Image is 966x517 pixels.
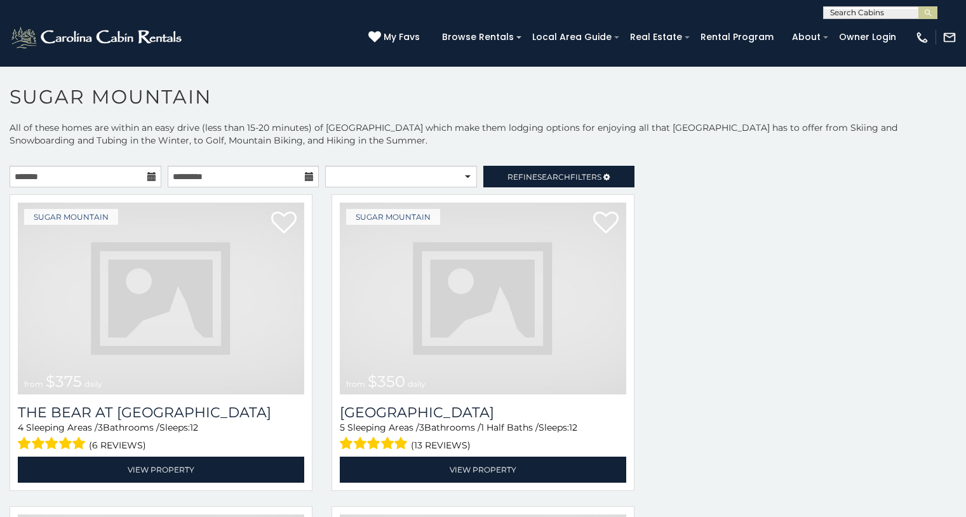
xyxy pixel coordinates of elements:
[98,422,103,433] span: 3
[24,209,118,225] a: Sugar Mountain
[483,166,635,187] a: RefineSearchFilters
[24,379,43,389] span: from
[18,404,304,421] h3: The Bear At Sugar Mountain
[18,404,304,421] a: The Bear At [GEOGRAPHIC_DATA]
[368,30,423,44] a: My Favs
[411,437,471,453] span: (13 reviews)
[507,172,601,182] span: Refine Filters
[624,27,688,47] a: Real Estate
[340,404,626,421] h3: Grouse Moor Lodge
[419,422,424,433] span: 3
[833,27,902,47] a: Owner Login
[915,30,929,44] img: phone-regular-white.png
[340,404,626,421] a: [GEOGRAPHIC_DATA]
[340,457,626,483] a: View Property
[89,437,146,453] span: (6 reviews)
[340,203,626,394] a: from $350 daily
[384,30,420,44] span: My Favs
[18,421,304,453] div: Sleeping Areas / Bathrooms / Sleeps:
[569,422,577,433] span: 12
[346,379,365,389] span: from
[368,372,405,391] span: $350
[346,209,440,225] a: Sugar Mountain
[18,203,304,394] img: dummy-image.jpg
[408,379,426,389] span: daily
[18,203,304,394] a: from $375 daily
[537,172,570,182] span: Search
[786,27,827,47] a: About
[943,30,956,44] img: mail-regular-white.png
[46,372,82,391] span: $375
[340,421,626,453] div: Sleeping Areas / Bathrooms / Sleeps:
[18,422,23,433] span: 4
[481,422,539,433] span: 1 Half Baths /
[340,203,626,394] img: dummy-image.jpg
[340,422,345,433] span: 5
[436,27,520,47] a: Browse Rentals
[10,25,185,50] img: White-1-2.png
[190,422,198,433] span: 12
[694,27,780,47] a: Rental Program
[526,27,618,47] a: Local Area Guide
[84,379,102,389] span: daily
[271,210,297,237] a: Add to favorites
[593,210,619,237] a: Add to favorites
[18,457,304,483] a: View Property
